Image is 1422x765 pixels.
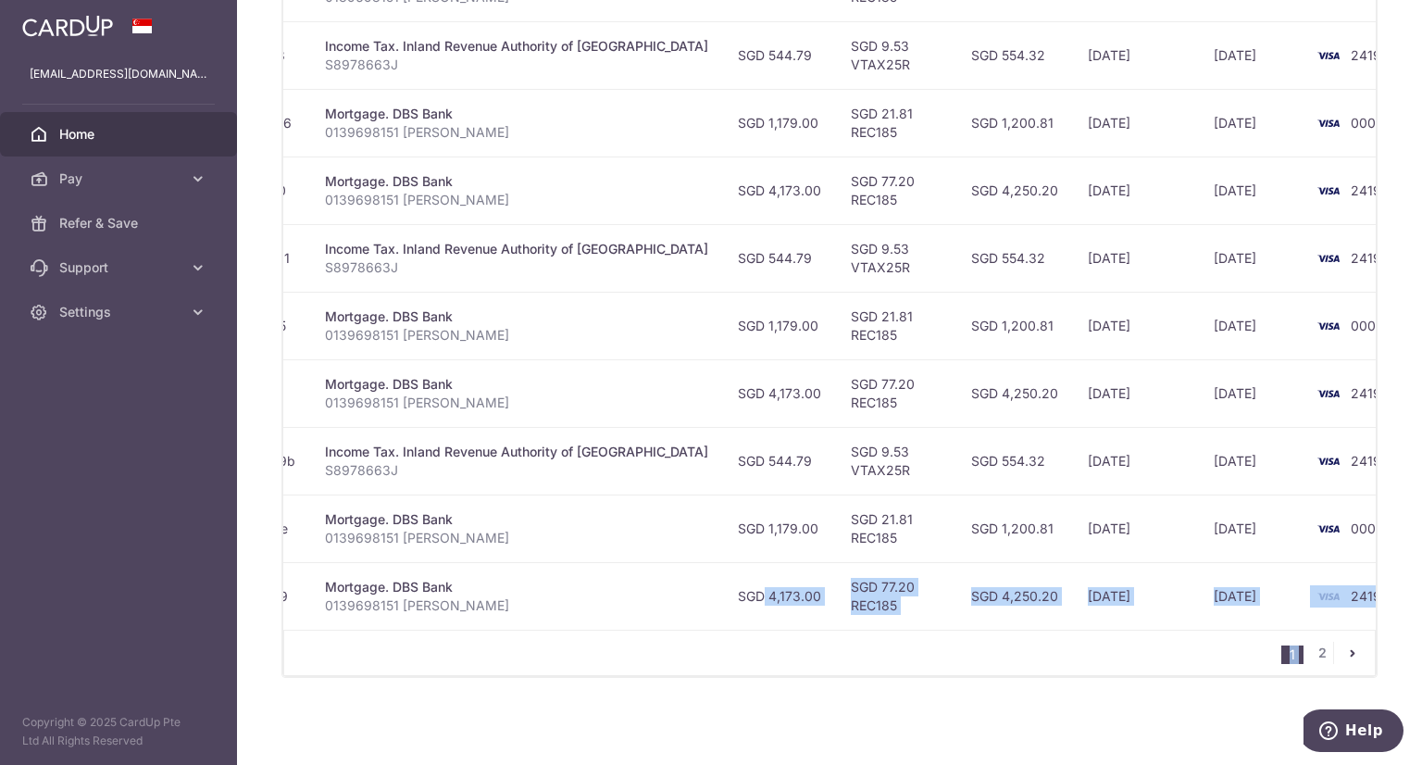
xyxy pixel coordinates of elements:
[325,578,708,596] div: Mortgage. DBS Bank
[956,292,1073,359] td: SGD 1,200.81
[1199,21,1304,89] td: [DATE]
[956,89,1073,157] td: SGD 1,200.81
[1310,112,1347,134] img: Bank Card
[956,157,1073,224] td: SGD 4,250.20
[1199,89,1304,157] td: [DATE]
[59,303,181,321] span: Settings
[59,169,181,188] span: Pay
[1073,157,1199,224] td: [DATE]
[1199,359,1304,427] td: [DATE]
[325,105,708,123] div: Mortgage. DBS Bank
[1073,292,1199,359] td: [DATE]
[325,37,708,56] div: Income Tax. Inland Revenue Authority of [GEOGRAPHIC_DATA]
[1351,520,1381,536] span: 0001
[1073,427,1199,495] td: [DATE]
[30,65,207,83] p: [EMAIL_ADDRESS][DOMAIN_NAME]
[956,359,1073,427] td: SGD 4,250.20
[325,596,708,615] p: 0139698151 [PERSON_NAME]
[1073,89,1199,157] td: [DATE]
[1199,495,1304,562] td: [DATE]
[836,427,956,495] td: SGD 9.53 VTAX25R
[836,224,956,292] td: SGD 9.53 VTAX25R
[836,495,956,562] td: SGD 21.81 REC185
[956,427,1073,495] td: SGD 554.32
[1351,318,1381,333] span: 0001
[1310,44,1347,67] img: Bank Card
[1073,495,1199,562] td: [DATE]
[1310,382,1347,405] img: Bank Card
[325,307,708,326] div: Mortgage. DBS Bank
[1351,588,1381,604] span: 2419
[325,258,708,277] p: S8978663J
[325,375,708,394] div: Mortgage. DBS Bank
[723,292,836,359] td: SGD 1,179.00
[1073,359,1199,427] td: [DATE]
[325,443,708,461] div: Income Tax. Inland Revenue Authority of [GEOGRAPHIC_DATA]
[325,191,708,209] p: 0139698151 [PERSON_NAME]
[1199,224,1304,292] td: [DATE]
[1073,562,1199,630] td: [DATE]
[1310,585,1347,608] img: Bank Card
[836,89,956,157] td: SGD 21.81 REC185
[1199,157,1304,224] td: [DATE]
[325,394,708,412] p: 0139698151 [PERSON_NAME]
[59,214,181,232] span: Refer & Save
[836,359,956,427] td: SGD 77.20 REC185
[836,292,956,359] td: SGD 21.81 REC185
[325,510,708,529] div: Mortgage. DBS Bank
[1199,562,1304,630] td: [DATE]
[1351,115,1381,131] span: 0001
[1351,47,1381,63] span: 2419
[325,326,708,345] p: 0139698151 [PERSON_NAME]
[1199,292,1304,359] td: [DATE]
[1281,631,1375,675] nav: pager
[325,56,708,74] p: S8978663J
[956,562,1073,630] td: SGD 4,250.20
[1073,21,1199,89] td: [DATE]
[1199,427,1304,495] td: [DATE]
[723,224,836,292] td: SGD 544.79
[325,172,708,191] div: Mortgage. DBS Bank
[836,21,956,89] td: SGD 9.53 VTAX25R
[1310,180,1347,202] img: Bank Card
[723,427,836,495] td: SGD 544.79
[59,258,181,277] span: Support
[723,21,836,89] td: SGD 544.79
[1351,453,1381,469] span: 2419
[723,562,836,630] td: SGD 4,173.00
[1311,642,1333,664] a: 2
[59,125,181,144] span: Home
[325,123,708,142] p: 0139698151 [PERSON_NAME]
[723,89,836,157] td: SGD 1,179.00
[723,157,836,224] td: SGD 4,173.00
[1351,182,1381,198] span: 2419
[325,240,708,258] div: Income Tax. Inland Revenue Authority of [GEOGRAPHIC_DATA]
[1351,385,1381,401] span: 2419
[1281,646,1303,664] li: 1
[1310,247,1347,270] img: Bank Card
[1303,709,1403,756] iframe: Opens a widget where you can find more information
[723,495,836,562] td: SGD 1,179.00
[956,224,1073,292] td: SGD 554.32
[1310,450,1347,472] img: Bank Card
[1310,315,1347,337] img: Bank Card
[325,529,708,547] p: 0139698151 [PERSON_NAME]
[22,15,113,37] img: CardUp
[956,495,1073,562] td: SGD 1,200.81
[836,562,956,630] td: SGD 77.20 REC185
[325,461,708,480] p: S8978663J
[836,157,956,224] td: SGD 77.20 REC185
[723,359,836,427] td: SGD 4,173.00
[1073,224,1199,292] td: [DATE]
[956,21,1073,89] td: SGD 554.32
[1310,518,1347,540] img: Bank Card
[1351,250,1381,266] span: 2419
